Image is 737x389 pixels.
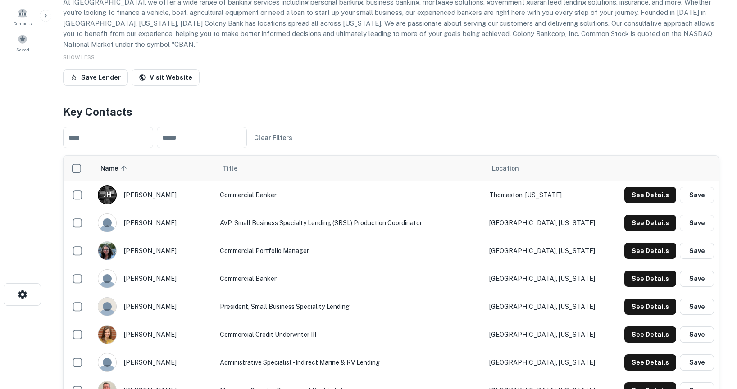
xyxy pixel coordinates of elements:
[215,321,485,348] td: Commercial Credit Underwriter III
[485,265,610,293] td: [GEOGRAPHIC_DATA], [US_STATE]
[93,156,215,181] th: Name
[485,321,610,348] td: [GEOGRAPHIC_DATA], [US_STATE]
[215,265,485,293] td: Commercial Banker
[100,163,130,174] span: Name
[16,46,29,53] span: Saved
[98,353,116,371] img: 9c8pery4andzj6ohjkjp54ma2
[624,326,676,343] button: See Details
[680,243,714,259] button: Save
[3,5,42,29] a: Contacts
[223,163,249,174] span: Title
[680,354,714,371] button: Save
[680,187,714,203] button: Save
[250,130,296,146] button: Clear Filters
[215,209,485,237] td: AVP, Small Business Specialty Lending (SBSL) Production Coordinator
[215,348,485,376] td: Administrative Specialist - Indirect Marine & RV Lending
[624,243,676,259] button: See Details
[485,237,610,265] td: [GEOGRAPHIC_DATA], [US_STATE]
[98,353,211,372] div: [PERSON_NAME]
[98,213,211,232] div: [PERSON_NAME]
[680,299,714,315] button: Save
[98,241,211,260] div: [PERSON_NAME]
[98,298,116,316] img: 244xhbkr7g40x6bsu4gi6q4ry
[132,69,200,86] a: Visit Website
[485,209,610,237] td: [GEOGRAPHIC_DATA], [US_STATE]
[14,20,32,27] span: Contacts
[485,293,610,321] td: [GEOGRAPHIC_DATA], [US_STATE]
[624,299,676,315] button: See Details
[98,326,116,344] img: 1665680170104
[492,163,519,174] span: Location
[215,156,485,181] th: Title
[485,348,610,376] td: [GEOGRAPHIC_DATA], [US_STATE]
[98,270,116,288] img: 9c8pery4andzj6ohjkjp54ma2
[624,271,676,287] button: See Details
[98,325,211,344] div: [PERSON_NAME]
[624,187,676,203] button: See Details
[98,297,211,316] div: [PERSON_NAME]
[63,104,719,120] h4: Key Contacts
[63,54,95,60] span: SHOW LESS
[3,31,42,55] a: Saved
[98,242,116,260] img: 1750098152541
[485,156,610,181] th: Location
[692,288,737,331] iframe: Chat Widget
[63,69,128,86] button: Save Lender
[624,354,676,371] button: See Details
[103,190,111,200] p: J H
[215,181,485,209] td: Commercial Banker
[680,271,714,287] button: Save
[680,326,714,343] button: Save
[624,215,676,231] button: See Details
[98,269,211,288] div: [PERSON_NAME]
[680,215,714,231] button: Save
[98,214,116,232] img: 9c8pery4andzj6ohjkjp54ma2
[215,237,485,265] td: Commercial Portfolio Manager
[215,293,485,321] td: President, Small Business Speciality Lending
[485,181,610,209] td: Thomaston, [US_STATE]
[98,185,211,204] div: [PERSON_NAME]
